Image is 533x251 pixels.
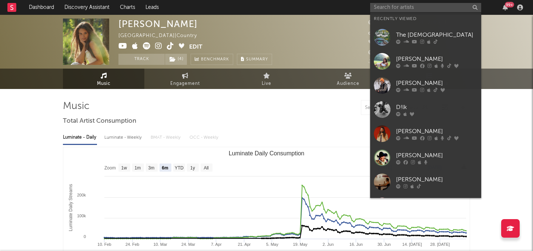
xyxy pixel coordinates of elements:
[226,69,307,89] a: Live
[370,25,481,49] a: The [DEMOGRAPHIC_DATA]
[503,4,508,10] button: 99+
[370,73,481,98] a: [PERSON_NAME]
[148,165,155,171] text: 3m
[204,165,208,171] text: All
[402,242,422,247] text: 14. [DATE]
[211,242,222,247] text: 7. Apr
[121,165,127,171] text: 1w
[165,54,187,65] span: ( 4 )
[266,242,279,247] text: 5. May
[237,54,272,65] button: Summary
[153,242,167,247] text: 10. Mar
[370,98,481,122] a: D!lk
[396,103,477,112] div: D!lk
[396,30,477,39] div: The [DEMOGRAPHIC_DATA]
[368,20,394,25] span: 44,051
[135,165,141,171] text: 1m
[104,165,116,171] text: Zoom
[191,54,233,65] a: Benchmark
[378,242,391,247] text: 30. Jun
[396,151,477,160] div: [PERSON_NAME]
[396,55,477,63] div: [PERSON_NAME]
[396,127,477,136] div: [PERSON_NAME]
[370,3,481,12] input: Search for artists
[118,32,205,40] div: [GEOGRAPHIC_DATA] | Country
[370,122,481,146] a: [PERSON_NAME]
[370,146,481,170] a: [PERSON_NAME]
[337,79,359,88] span: Audience
[77,193,86,197] text: 200k
[368,30,398,35] span: 569,500
[368,59,412,64] span: Jump Score: 72.4
[323,242,334,247] text: 2. Jun
[118,19,198,29] div: [PERSON_NAME]
[368,50,442,55] span: 204,354 Monthly Listeners
[262,79,271,88] span: Live
[189,42,202,52] button: Edit
[63,131,97,144] div: Luminate - Daily
[144,69,226,89] a: Engagement
[63,117,136,126] span: Total Artist Consumption
[68,184,73,231] text: Luminate Daily Streams
[201,55,229,64] span: Benchmark
[170,79,200,88] span: Engagement
[84,234,86,239] text: 0
[370,170,481,194] a: [PERSON_NAME]
[181,242,195,247] text: 24. Mar
[175,165,184,171] text: YTD
[97,79,111,88] span: Music
[238,242,251,247] text: 21. Apr
[349,242,363,247] text: 16. Jun
[370,194,481,218] a: [PERSON_NAME]
[246,57,268,62] span: Summary
[162,165,168,171] text: 6m
[293,242,308,247] text: 19. May
[505,2,514,7] div: 99 +
[396,79,477,87] div: [PERSON_NAME]
[374,14,477,23] div: Recently Viewed
[77,214,86,218] text: 100k
[430,242,450,247] text: 28. [DATE]
[63,69,144,89] a: Music
[118,54,165,65] button: Track
[229,150,305,156] text: Luminate Daily Consumption
[97,242,111,247] text: 10. Feb
[361,105,439,111] input: Search by song name or URL
[104,131,143,144] div: Luminate - Weekly
[368,40,386,45] span: 186
[125,242,139,247] text: 24. Feb
[165,54,187,65] button: (4)
[396,175,477,184] div: [PERSON_NAME]
[307,69,389,89] a: Audience
[370,49,481,73] a: [PERSON_NAME]
[190,165,195,171] text: 1y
